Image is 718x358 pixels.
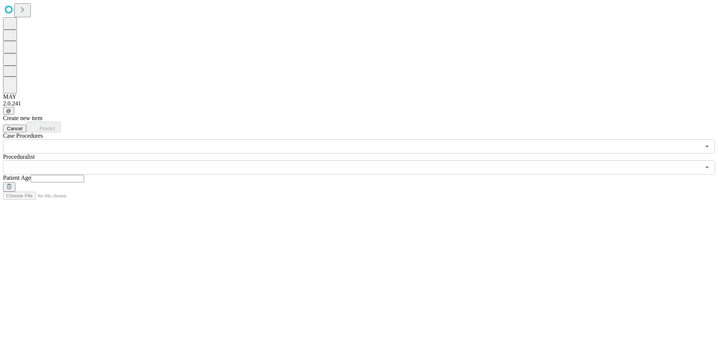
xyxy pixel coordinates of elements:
span: Create new item [3,115,42,121]
span: Proceduralist [3,153,35,160]
span: Predict [39,126,55,131]
span: Patient Age [3,174,31,181]
span: @ [6,108,11,114]
span: Scheduled Procedure [3,132,43,139]
button: Cancel [3,125,26,132]
button: Open [702,162,712,173]
button: Open [702,141,712,152]
span: Cancel [7,126,23,131]
div: 2.0.241 [3,100,715,107]
button: @ [3,107,14,115]
button: Predict [26,122,61,132]
div: MAY [3,93,715,100]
